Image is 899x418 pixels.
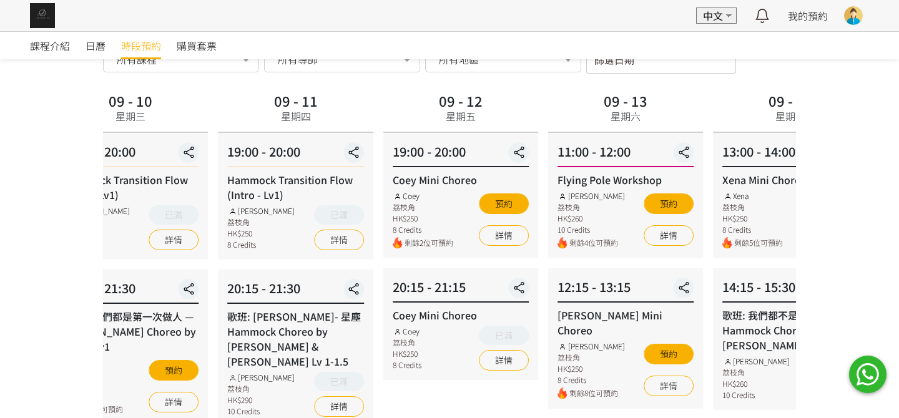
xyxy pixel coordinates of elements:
[611,109,641,124] div: 星期六
[558,213,625,224] div: HK$260
[62,391,123,402] div: 10 Credits
[227,309,363,369] div: 歌班: [PERSON_NAME]- 星塵 Hammock Choreo by [PERSON_NAME] & [PERSON_NAME] Lv 1-1.5
[62,357,123,368] div: Veron
[62,368,123,379] div: 荔枝角
[314,372,364,391] button: 已滿
[393,308,529,323] div: Coey Mini Choreo
[62,309,199,354] div: 歌班：我們都是第一次做人 — [PERSON_NAME] Choreo by Veron Lv1
[227,142,363,167] div: 19:00 - 20:00
[769,94,812,107] div: 09 - 14
[558,387,567,399] img: fire.png
[227,279,363,304] div: 20:15 - 21:30
[121,38,161,53] span: 時段預約
[722,202,783,213] div: 荔枝角
[558,172,694,187] div: Flying Pole Workshop
[558,308,694,338] div: [PERSON_NAME] Mini Choreo
[62,228,130,239] div: HK$250
[558,341,625,352] div: [PERSON_NAME]
[62,142,199,167] div: 19:00 - 20:00
[586,47,736,74] input: 篩選日期
[62,172,199,202] div: Hammock Transition Flow (Intro - Lv1)
[314,205,364,225] button: 已滿
[227,394,295,406] div: HK$290
[722,389,790,401] div: 10 Credits
[30,38,70,53] span: 課程介紹
[558,142,694,167] div: 11:00 - 12:00
[109,94,152,107] div: 09 - 10
[558,363,625,374] div: HK$250
[558,190,625,202] div: [PERSON_NAME]
[558,278,694,303] div: 12:15 - 13:15
[788,8,828,23] a: 我的預約
[149,392,199,412] a: 詳情
[177,32,217,59] a: 購買套票
[393,224,453,235] div: 8 Credits
[734,237,783,249] span: 剩餘5位可預約
[227,372,295,383] div: [PERSON_NAME]
[117,53,157,66] span: 所有課程
[722,308,858,352] div: 歌班: 我們都不是無辜的 Hammock Choreo by [PERSON_NAME] Lv1
[393,190,453,202] div: Coey
[722,224,783,235] div: 8 Credits
[227,239,295,250] div: 8 Credits
[446,109,476,124] div: 星期五
[722,190,783,202] div: Xena
[558,352,625,363] div: 荔枝角
[86,32,106,59] a: 日曆
[722,142,858,167] div: 13:00 - 14:00
[722,356,790,367] div: [PERSON_NAME]
[479,193,529,214] button: 預約
[405,237,453,249] span: 剩餘2位可預約
[439,94,483,107] div: 09 - 12
[604,94,647,107] div: 09 - 13
[722,378,790,389] div: HK$260
[74,404,123,416] span: 剩餘6位可預約
[314,230,364,250] a: 詳情
[393,202,453,213] div: 荔枝角
[393,142,529,167] div: 19:00 - 20:00
[62,205,130,216] div: [PERSON_NAME]
[393,359,421,371] div: 8 Credits
[393,237,402,249] img: fire.png
[278,53,318,66] span: 所有導師
[722,367,790,378] div: 荔枝角
[86,38,106,53] span: 日曆
[62,216,130,228] div: 荔枝角
[569,387,625,399] span: 剩餘8位可預約
[439,53,479,66] span: 所有地區
[177,38,217,53] span: 購買套票
[62,279,199,304] div: 20:15 - 21:30
[558,374,625,386] div: 8 Credits
[558,237,567,249] img: fire.png
[227,172,363,202] div: Hammock Transition Flow (Intro - Lv1)
[149,360,199,381] button: 預約
[393,348,421,359] div: HK$250
[62,379,123,391] div: HK$290
[227,216,295,228] div: 荔枝角
[393,172,529,187] div: Coey Mini Choreo
[281,109,311,124] div: 星期四
[30,3,55,28] img: img_61c0148bb0266
[149,230,199,250] a: 詳情
[393,278,529,303] div: 20:15 - 21:15
[722,237,732,249] img: fire.png
[314,396,364,417] a: 詳情
[558,224,625,235] div: 10 Credits
[149,205,199,225] button: 已滿
[393,213,453,224] div: HK$250
[644,376,694,396] a: 詳情
[227,383,295,394] div: 荔枝角
[274,94,318,107] div: 09 - 11
[393,326,421,337] div: Coey
[227,205,295,216] div: [PERSON_NAME]
[479,326,529,345] button: 已滿
[722,213,783,224] div: HK$250
[30,32,70,59] a: 課程介紹
[479,350,529,371] a: 詳情
[227,406,295,417] div: 10 Credits
[644,193,694,214] button: 預約
[722,172,858,187] div: Xena Mini Choreo
[775,109,805,124] div: 星期日
[121,32,161,59] a: 時段預約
